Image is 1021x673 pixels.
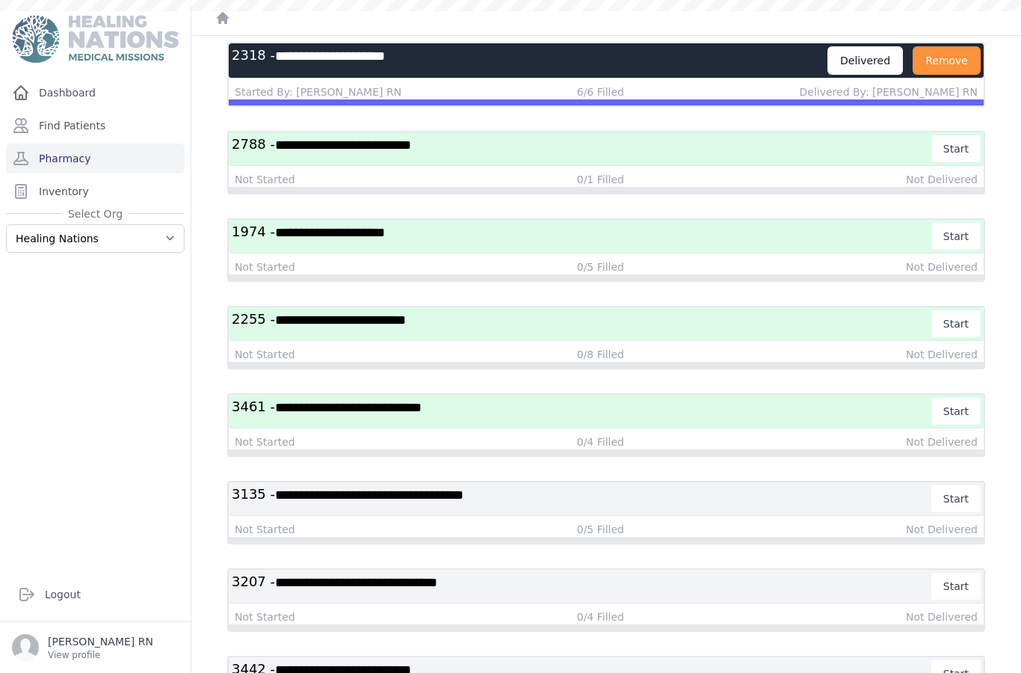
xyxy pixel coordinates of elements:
div: 0/1 Filled [577,172,624,187]
span: Select Org [62,206,129,221]
div: 6/6 Filled [577,84,624,99]
a: Logout [12,580,179,609]
h3: 2318 - [232,46,827,75]
div: Not Started [235,347,295,362]
div: Delivered By: [PERSON_NAME] RN [800,84,978,99]
p: View profile [48,649,153,661]
img: Medical Missions EMR [12,15,178,63]
div: Started By: [PERSON_NAME] RN [235,84,401,99]
h3: 3135 - [232,485,932,512]
button: Start [931,310,981,337]
a: [PERSON_NAME] RN View profile [12,634,179,661]
div: Not Started [235,172,295,187]
h3: 3207 - [232,573,932,600]
a: Find Patients [6,111,185,141]
p: [PERSON_NAME] RN [48,634,153,649]
div: Not Started [235,609,295,624]
div: Not Started [235,522,295,537]
h3: 1974 - [232,223,932,250]
div: Not Started [235,259,295,274]
button: Remove [913,46,981,75]
h3: 3461 - [232,398,932,425]
button: Start [931,573,981,600]
div: Not Delivered [906,347,978,362]
div: 0/5 Filled [577,259,624,274]
div: Not Delivered [906,434,978,449]
a: Inventory [6,176,185,206]
div: Not Delivered [906,259,978,274]
div: 0/5 Filled [577,522,624,537]
h3: 2788 - [232,135,932,162]
div: Not Delivered [906,522,978,537]
a: Dashboard [6,78,185,108]
div: 0/4 Filled [577,609,624,624]
div: 0/4 Filled [577,434,624,449]
button: Start [931,485,981,512]
div: Not Started [235,434,295,449]
button: Start [931,223,981,250]
a: Pharmacy [6,144,185,173]
h3: 2255 - [232,310,932,337]
div: Not Delivered [906,172,978,187]
button: Start [931,398,981,425]
div: Not Delivered [906,609,978,624]
div: 0/8 Filled [577,347,624,362]
div: Delivered [827,46,903,75]
button: Start [931,135,981,162]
